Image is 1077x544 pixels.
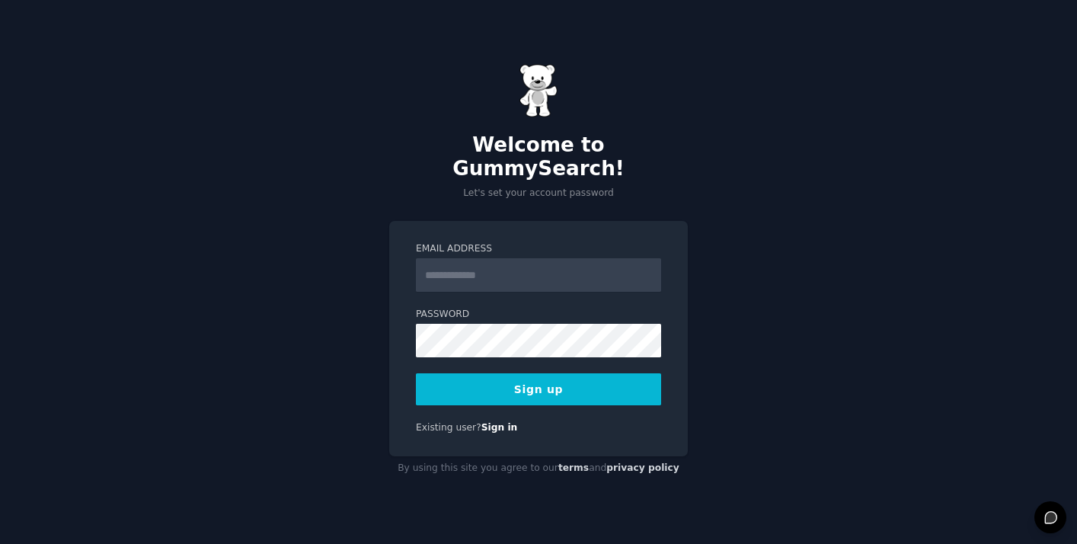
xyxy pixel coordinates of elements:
[389,456,688,481] div: By using this site you agree to our and
[416,422,481,433] span: Existing user?
[558,462,589,473] a: terms
[519,64,558,117] img: Gummy Bear
[606,462,679,473] a: privacy policy
[416,242,661,256] label: Email Address
[416,308,661,322] label: Password
[389,187,688,200] p: Let's set your account password
[389,133,688,181] h2: Welcome to GummySearch!
[416,373,661,405] button: Sign up
[481,422,518,433] a: Sign in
